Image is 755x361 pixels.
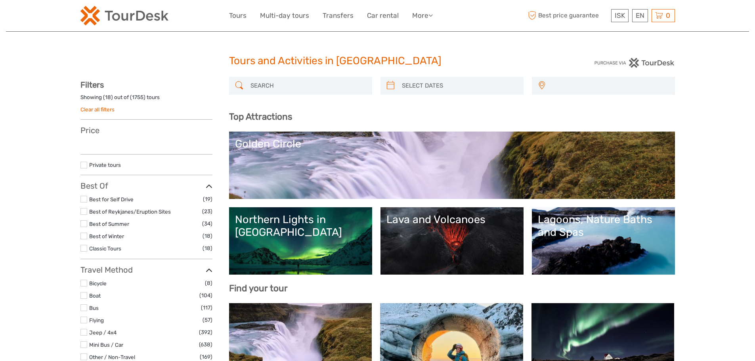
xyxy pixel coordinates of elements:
div: EN [632,9,648,22]
b: Top Attractions [229,111,292,122]
span: (117) [201,303,212,312]
h3: Price [80,126,212,135]
div: Lava and Volcanoes [386,213,518,226]
span: (18) [203,244,212,253]
div: Showing ( ) out of ( ) tours [80,94,212,106]
strong: Filters [80,80,104,90]
span: (392) [199,328,212,337]
a: Bicycle [89,280,107,287]
span: (8) [205,279,212,288]
label: 1755 [132,94,143,101]
input: SEARCH [247,79,368,93]
h3: Best Of [80,181,212,191]
span: (638) [199,340,212,349]
a: Best of Winter [89,233,124,239]
span: (57) [203,315,212,325]
a: Jeep / 4x4 [89,329,117,336]
span: Best price guarantee [526,9,609,22]
b: Find your tour [229,283,288,294]
div: Northern Lights in [GEOGRAPHIC_DATA] [235,213,366,239]
a: Golden Circle [235,138,669,193]
a: Boat [89,292,101,299]
a: Other / Non-Travel [89,354,135,360]
a: Bus [89,305,99,311]
a: Multi-day tours [260,10,309,21]
a: Best for Self Drive [89,196,134,202]
a: Transfers [323,10,354,21]
span: (19) [203,195,212,204]
a: Best of Summer [89,221,129,227]
a: Car rental [367,10,399,21]
span: (18) [203,231,212,241]
img: 120-15d4194f-c635-41b9-a512-a3cb382bfb57_logo_small.png [80,6,168,25]
a: Lagoons, Nature Baths and Spas [538,213,669,269]
span: (23) [202,207,212,216]
a: Northern Lights in [GEOGRAPHIC_DATA] [235,213,366,269]
a: Lava and Volcanoes [386,213,518,269]
a: Mini Bus / Car [89,342,123,348]
a: More [412,10,433,21]
h3: Travel Method [80,265,212,275]
span: ISK [615,11,625,19]
span: (34) [202,219,212,228]
div: Golden Circle [235,138,669,150]
h1: Tours and Activities in [GEOGRAPHIC_DATA] [229,55,526,67]
span: (104) [199,291,212,300]
img: PurchaseViaTourDesk.png [594,58,675,68]
a: Classic Tours [89,245,121,252]
span: 0 [665,11,671,19]
a: Tours [229,10,247,21]
a: Private tours [89,162,121,168]
label: 18 [105,94,111,101]
a: Best of Reykjanes/Eruption Sites [89,208,171,215]
div: Lagoons, Nature Baths and Spas [538,213,669,239]
a: Clear all filters [80,106,115,113]
a: Flying [89,317,104,323]
input: SELECT DATES [399,79,520,93]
